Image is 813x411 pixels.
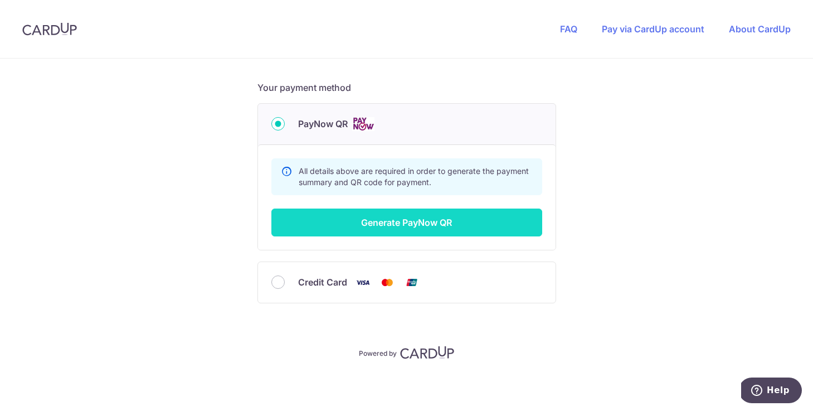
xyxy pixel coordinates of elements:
[271,209,542,236] button: Generate PayNow QR
[729,23,791,35] a: About CardUp
[271,117,542,131] div: PayNow QR Cards logo
[271,275,542,289] div: Credit Card Visa Mastercard Union Pay
[401,275,423,289] img: Union Pay
[602,23,704,35] a: Pay via CardUp account
[741,378,802,405] iframe: Opens a widget where you can find more information
[359,347,397,358] p: Powered by
[400,346,455,359] img: CardUp
[376,275,398,289] img: Mastercard
[257,81,556,94] h5: Your payment method
[352,117,374,131] img: Cards logo
[299,166,529,187] span: All details above are required in order to generate the payment summary and QR code for payment.
[352,275,374,289] img: Visa
[22,22,77,36] img: CardUp
[560,23,577,35] a: FAQ
[298,275,347,289] span: Credit Card
[298,117,348,130] span: PayNow QR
